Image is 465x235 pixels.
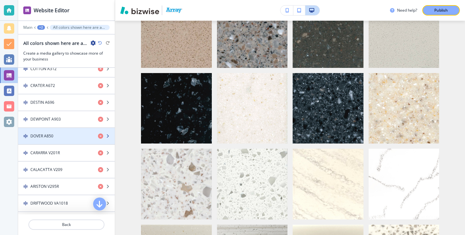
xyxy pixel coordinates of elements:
button: DragCALACATTA V209 [18,162,115,178]
button: Main [23,25,32,30]
img: Drag [23,67,28,71]
button: +2 [37,25,45,30]
h4: DRIFTWOOD VA1018 [30,200,68,206]
h4: DEWPOINT A903 [30,116,61,122]
img: Drag [23,167,28,172]
button: Back [28,219,104,230]
img: Drag [23,117,28,122]
img: Your Logo [165,7,182,13]
img: Drag [23,151,28,155]
img: Drag [23,134,28,138]
button: DragDOVER A850 [18,128,115,145]
img: Bizwise Logo [120,6,159,14]
button: All colors shown here are available in our inventory [50,25,110,30]
img: Drag [23,83,28,88]
button: DragDRIFTWOOD VA1018 [18,195,115,212]
h4: CALACATTA V209 [30,167,62,173]
h4: CARARRA V201R [30,150,60,156]
h4: ARISTON V295R [30,184,59,189]
h4: DESTIN A696 [30,100,54,105]
button: DragDESTIN A696 [18,94,115,111]
button: DragCOTTON A312 [18,61,115,78]
h3: Need help? [397,7,417,13]
p: Publish [434,7,448,13]
h4: CRATER A672 [30,83,55,89]
button: DragCARARRA V201R [18,145,115,162]
button: DragDEWPOINT A903 [18,111,115,128]
h2: Website Editor [34,6,70,14]
button: Publish [422,5,460,16]
button: DragCRATER A672 [18,78,115,94]
h3: Create a media gallery to showcase more of your business [23,50,110,62]
p: Back [29,222,104,228]
img: Drag [23,201,28,206]
button: DragCAMEO WHITE A002 [18,212,115,229]
button: DragARISTON V295R [18,178,115,195]
img: Drag [23,100,28,105]
p: All colors shown here are available in our inventory [53,25,106,30]
h4: DOVER A850 [30,133,53,139]
img: Drag [23,184,28,189]
h2: All colors shown here are available in our inventory [23,40,88,47]
h4: COTTON A312 [30,66,57,72]
img: editor icon [23,6,31,14]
